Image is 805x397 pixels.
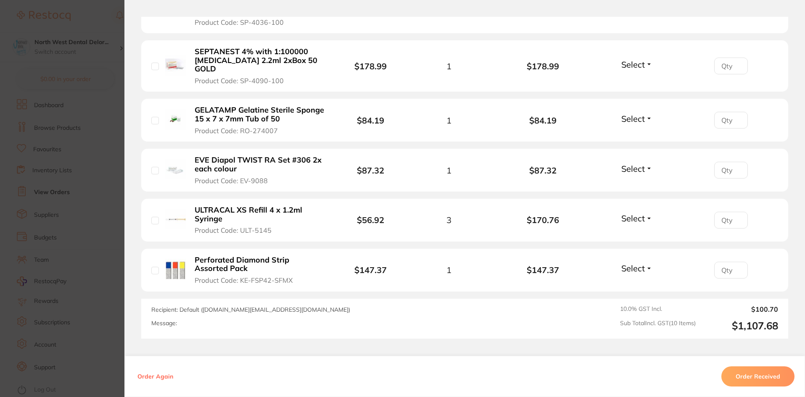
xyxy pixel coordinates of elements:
[151,306,350,313] span: Recipient: Default ( [DOMAIN_NAME][EMAIL_ADDRESS][DOMAIN_NAME] )
[192,105,327,135] button: GELATAMP Gelatine Sterile Sponge 15 x 7 x 7mm Tub of 50 Product Code: RO-274007
[354,265,387,275] b: $147.37
[621,213,645,223] span: Select
[714,212,748,229] input: Qty
[496,61,590,71] b: $178.99
[619,163,655,174] button: Select
[620,305,696,313] span: 10.0 % GST Incl.
[619,213,655,223] button: Select
[192,47,327,85] button: SEPTANEST 4% with 1:100000 [MEDICAL_DATA] 2.2ml 2xBox 50 GOLD Product Code: SP-4090-100
[195,256,325,273] b: Perforated Diamond Strip Assorted Pack
[151,320,177,327] label: Message:
[702,305,778,313] output: $100.70
[496,166,590,175] b: $87.32
[714,58,748,74] input: Qty
[195,206,325,223] b: ULTRACAL XS Refill 4 x 1.2ml Syringe
[195,106,325,123] b: GELATAMP Gelatine Sterile Sponge 15 x 7 x 7mm Tub of 50
[714,262,748,279] input: Qty
[195,77,284,84] span: Product Code: SP-4090-100
[357,115,384,126] b: $84.19
[354,61,387,71] b: $178.99
[165,55,186,76] img: SEPTANEST 4% with 1:100000 adrenalin 2.2ml 2xBox 50 GOLD
[195,276,293,284] span: Product Code: KE-FSP42-SFMX
[195,177,268,184] span: Product Code: EV-9088
[721,366,794,386] button: Order Received
[195,156,325,173] b: EVE Diapol TWIST RA Set #306 2x each colour
[165,159,186,180] img: EVE Diapol TWIST RA Set #306 2x each colour
[195,18,284,26] span: Product Code: SP-4036-100
[357,165,384,176] b: $87.32
[619,59,655,70] button: Select
[619,113,655,124] button: Select
[702,320,778,332] output: $1,107.68
[621,263,645,273] span: Select
[195,47,325,74] b: SEPTANEST 4% with 1:100000 [MEDICAL_DATA] 2.2ml 2xBox 50 GOLD
[165,109,186,130] img: GELATAMP Gelatine Sterile Sponge 15 x 7 x 7mm Tub of 50
[165,259,186,279] img: Perforated Diamond Strip Assorted Pack
[714,162,748,179] input: Qty
[446,116,451,125] span: 1
[195,127,278,134] span: Product Code: RO-274007
[357,215,384,225] b: $56.92
[496,116,590,125] b: $84.19
[446,265,451,275] span: 1
[621,163,645,174] span: Select
[135,373,176,380] button: Order Again
[619,263,655,273] button: Select
[621,59,645,70] span: Select
[620,320,696,332] span: Sub Total Incl. GST ( 10 Items)
[446,166,451,175] span: 1
[195,226,272,234] span: Product Code: ULT-5145
[621,113,645,124] span: Select
[714,112,748,129] input: Qty
[496,265,590,275] b: $147.37
[192,205,327,235] button: ULTRACAL XS Refill 4 x 1.2ml Syringe Product Code: ULT-5145
[192,155,327,185] button: EVE Diapol TWIST RA Set #306 2x each colour Product Code: EV-9088
[496,215,590,225] b: $170.76
[446,215,451,225] span: 3
[446,61,451,71] span: 1
[165,209,186,230] img: ULTRACAL XS Refill 4 x 1.2ml Syringe
[192,255,327,285] button: Perforated Diamond Strip Assorted Pack Product Code: KE-FSP42-SFMX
